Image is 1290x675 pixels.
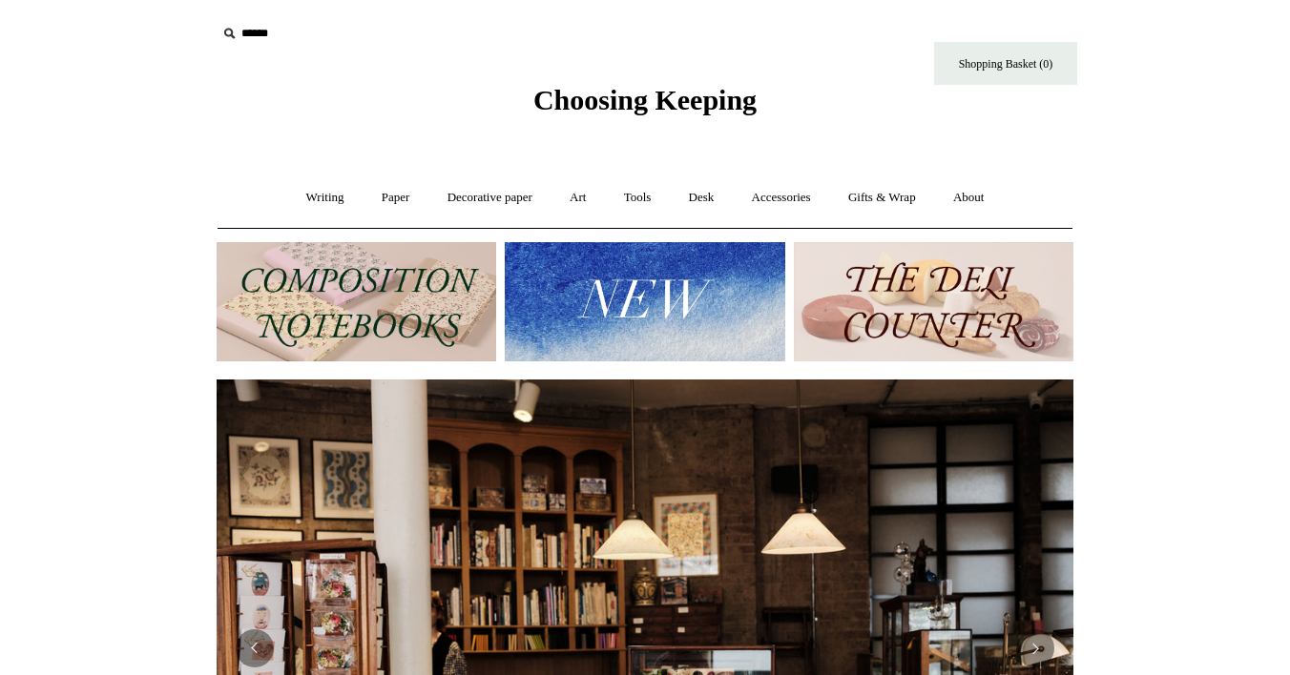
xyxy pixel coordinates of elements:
[552,173,603,223] a: Art
[794,242,1073,361] img: The Deli Counter
[672,173,732,223] a: Desk
[1016,629,1054,667] button: Next
[364,173,427,223] a: Paper
[936,173,1002,223] a: About
[735,173,828,223] a: Accessories
[934,42,1077,85] a: Shopping Basket (0)
[533,84,757,115] span: Choosing Keeping
[236,629,274,667] button: Previous
[217,242,496,361] img: 202302 Composition ledgers.jpg__PID:69722ee6-fa44-49dd-a067-31375e5d54ec
[289,173,362,223] a: Writing
[430,173,550,223] a: Decorative paper
[607,173,669,223] a: Tools
[831,173,933,223] a: Gifts & Wrap
[533,99,757,112] a: Choosing Keeping
[505,242,784,361] img: New.jpg__PID:f73bdf93-380a-4a35-bcfe-7823039498e1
